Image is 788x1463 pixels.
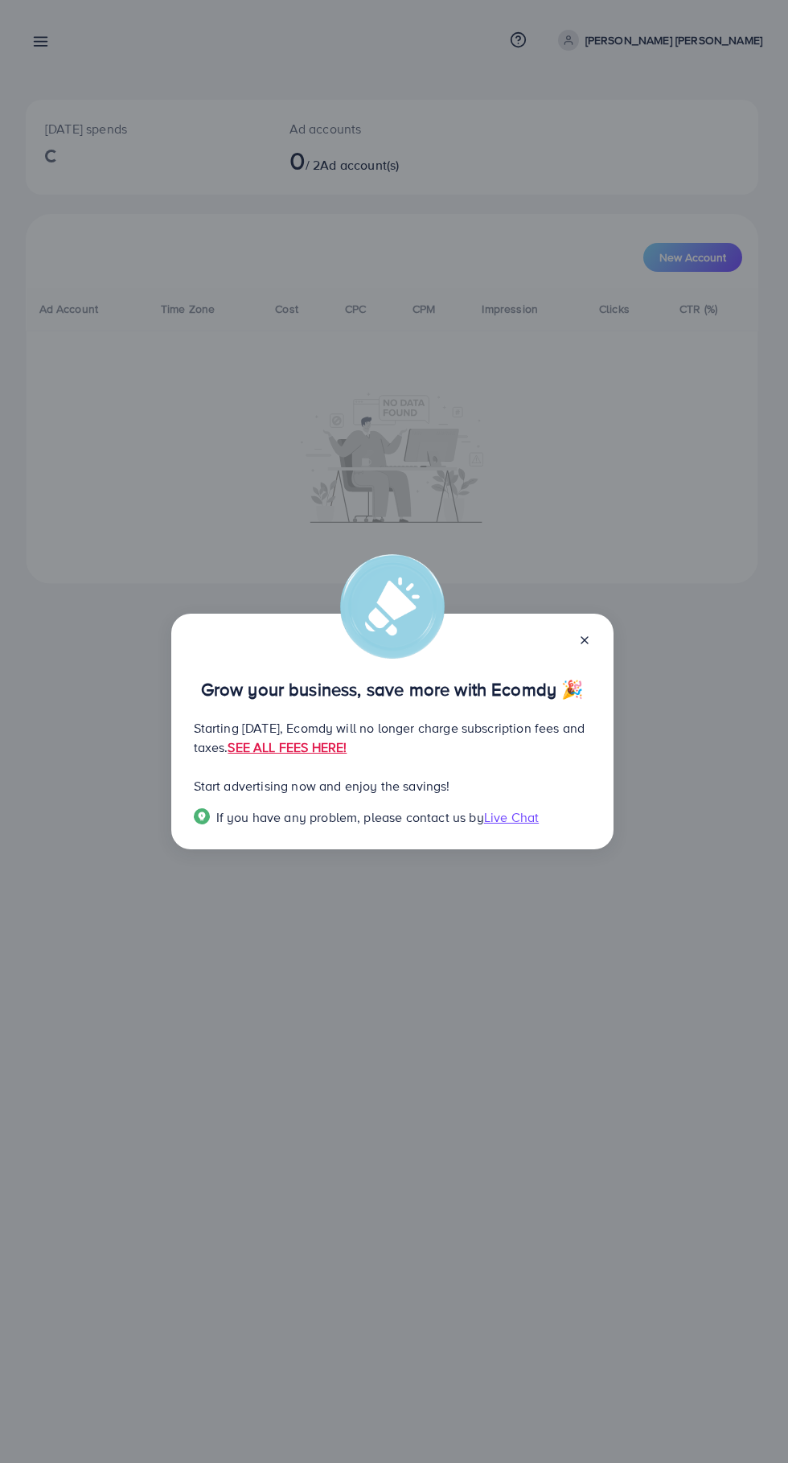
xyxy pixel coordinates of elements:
[194,718,591,757] p: Starting [DATE], Ecomdy will no longer charge subscription fees and taxes.
[216,808,484,826] span: If you have any problem, please contact us by
[228,738,347,756] a: SEE ALL FEES HERE!
[194,680,591,699] p: Grow your business, save more with Ecomdy 🎉
[340,554,445,659] img: alert
[194,776,591,795] p: Start advertising now and enjoy the savings!
[484,808,539,826] span: Live Chat
[194,808,210,824] img: Popup guide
